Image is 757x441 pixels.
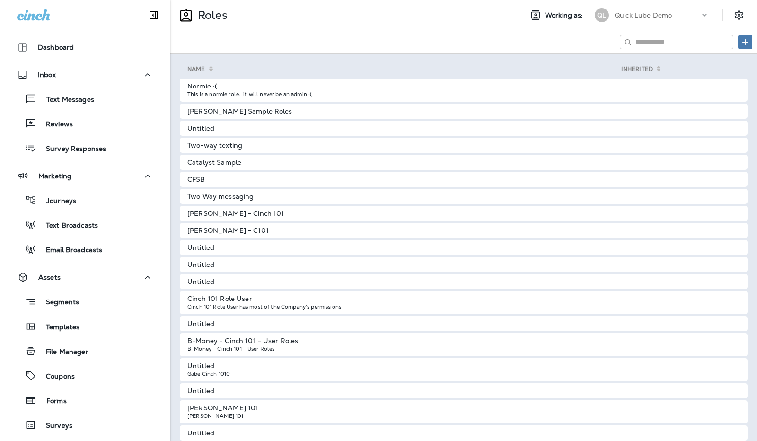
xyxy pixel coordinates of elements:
p: Quick Lube Demo [615,11,672,19]
small: Gabe Cinch 1010 [187,370,230,377]
button: Surveys [9,415,161,435]
button: Email Broadcasts [9,239,161,259]
td: [PERSON_NAME] - C101 [180,223,621,238]
button: Dashboard [9,38,161,57]
p: Assets [38,273,61,281]
p: Forms [37,397,67,406]
td: Catalyst Sample [180,155,621,170]
span: Working as: [545,11,585,19]
td: [PERSON_NAME] - Cinch 101 [180,206,621,221]
p: Journeys [37,197,76,206]
div: QL [595,8,609,22]
small: [PERSON_NAME] 101 [187,413,243,419]
button: Text Messages [9,89,161,109]
td: Two-way texting [180,138,621,153]
button: Inbox [9,65,161,84]
p: Coupons [36,372,75,381]
p: Segments [36,298,79,308]
p: Text Broadcasts [36,221,98,230]
p: Templates [36,323,79,332]
small: This is a normie role.. it will never be an admin :( [187,91,312,97]
td: Cinch 101 Role User [180,291,621,314]
button: File Manager [9,341,161,361]
button: Templates [9,317,161,336]
button: Settings [731,7,748,24]
p: Text Messages [37,96,94,105]
button: Journeys [9,190,161,210]
td: Two Way messaging [180,189,621,204]
small: Cinch 101 Role User has most of the Company's permissions [187,303,341,310]
button: Reviews [9,114,161,133]
td: B-Money - Cinch 101 - User Roles [180,333,621,356]
td: Untitled [180,316,621,331]
td: Untitled [180,383,621,398]
td: [PERSON_NAME] Sample Roles [180,104,621,119]
button: Assets [9,268,161,287]
p: File Manager [36,348,88,357]
th: Name [180,65,621,77]
p: Roles [194,8,228,22]
button: Marketing [9,167,161,185]
td: Normie :( [180,79,621,102]
p: Dashboard [38,44,74,51]
button: Collapse Sidebar [141,6,167,25]
small: B-Money - Cinch 101 - User Roles [187,345,274,352]
button: Survey Responses [9,138,161,158]
p: Inbox [38,71,56,79]
p: Survey Responses [36,145,106,154]
td: CFSB [180,172,621,187]
td: [PERSON_NAME] 101 [180,400,621,423]
th: Inherited [621,65,748,77]
td: Untitled [180,274,621,289]
button: Segments [9,291,161,312]
p: Reviews [36,120,73,129]
p: Email Broadcasts [36,246,102,255]
button: Coupons [9,366,161,386]
td: Untitled [180,425,621,441]
button: Text Broadcasts [9,215,161,235]
button: Forms [9,390,161,410]
p: Marketing [38,172,71,180]
td: Untitled [180,240,621,255]
td: Untitled [180,121,621,136]
td: Untitled [180,358,621,381]
p: Surveys [36,422,72,431]
td: Untitled [180,257,621,272]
